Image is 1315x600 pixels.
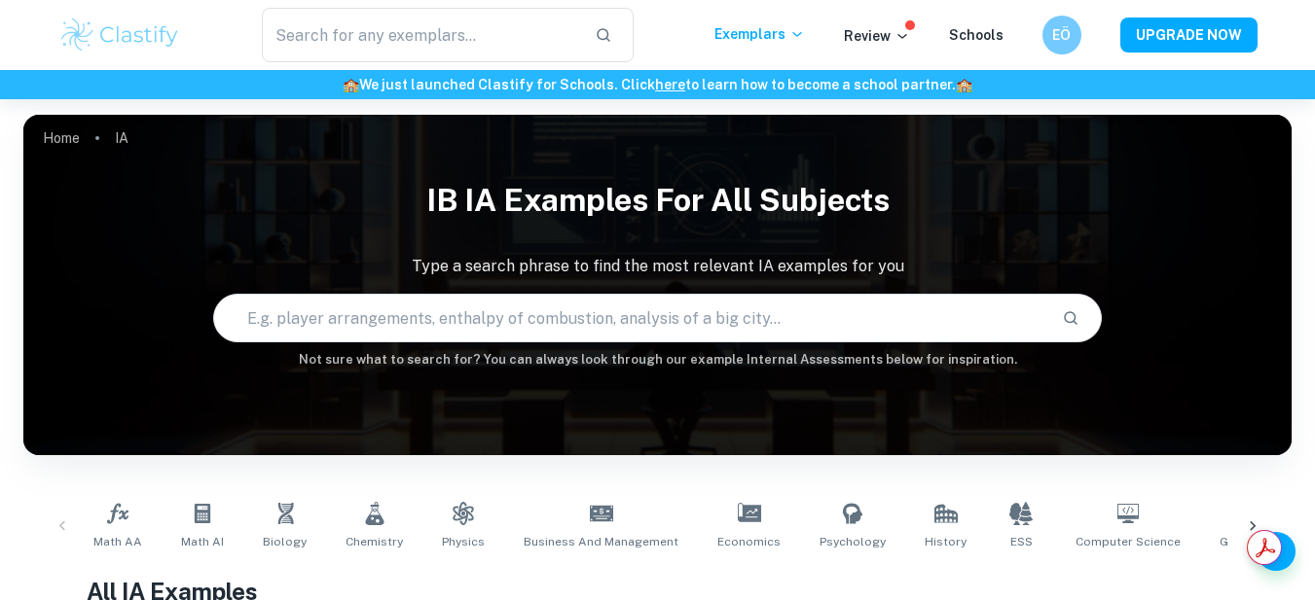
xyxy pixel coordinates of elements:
[23,169,1292,231] h1: IB IA examples for all subjects
[263,533,307,550] span: Biology
[1010,533,1033,550] span: ESS
[524,533,678,550] span: Business and Management
[714,23,805,45] p: Exemplars
[214,291,1045,345] input: E.g. player arrangements, enthalpy of combustion, analysis of a big city...
[1220,533,1283,550] span: Geography
[1120,18,1258,53] button: UPGRADE NOW
[181,533,224,550] span: Math AI
[4,74,1311,95] h6: We just launched Clastify for Schools. Click to learn how to become a school partner.
[956,77,972,92] span: 🏫
[262,8,580,62] input: Search for any exemplars...
[1054,301,1087,335] button: Search
[43,124,80,152] a: Home
[949,27,1004,43] a: Schools
[23,350,1292,370] h6: Not sure what to search for? You can always look through our example Internal Assessments below f...
[23,255,1292,278] p: Type a search phrase to find the most relevant IA examples for you
[717,533,781,550] span: Economics
[925,533,967,550] span: History
[115,127,128,149] p: IA
[343,77,359,92] span: 🏫
[1042,16,1081,54] button: EÖ
[93,533,142,550] span: Math AA
[442,533,485,550] span: Physics
[655,77,685,92] a: here
[346,533,403,550] span: Chemistry
[844,25,910,47] p: Review
[1076,533,1181,550] span: Computer Science
[820,533,886,550] span: Psychology
[58,16,182,54] img: Clastify logo
[1050,24,1073,46] h6: EÖ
